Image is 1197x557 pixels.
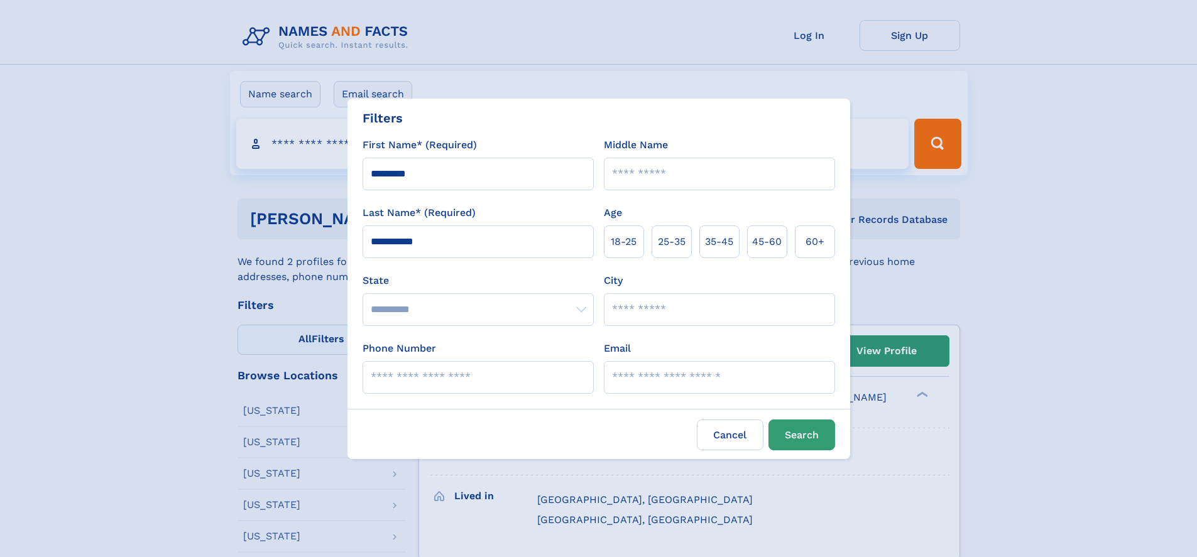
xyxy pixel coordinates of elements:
[752,234,782,249] span: 45‑60
[604,205,622,220] label: Age
[363,273,594,288] label: State
[697,419,763,450] label: Cancel
[363,138,477,153] label: First Name* (Required)
[604,341,631,356] label: Email
[611,234,637,249] span: 18‑25
[705,234,733,249] span: 35‑45
[363,109,403,127] div: Filters
[363,341,436,356] label: Phone Number
[806,234,824,249] span: 60+
[658,234,686,249] span: 25‑35
[604,138,668,153] label: Middle Name
[604,273,623,288] label: City
[363,205,476,220] label: Last Name* (Required)
[768,419,835,450] button: Search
